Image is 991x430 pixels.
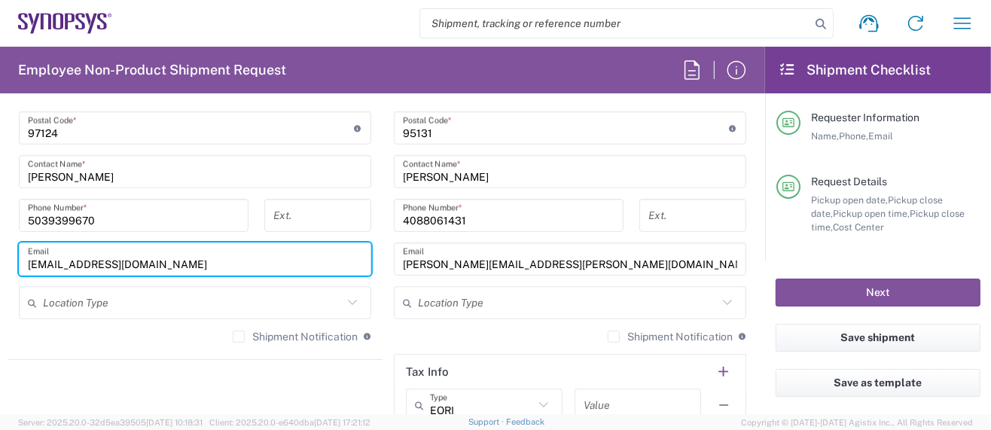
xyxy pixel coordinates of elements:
[779,61,931,79] h2: Shipment Checklist
[839,130,868,142] span: Phone,
[18,418,203,427] span: Server: 2025.20.0-32d5ea39505
[776,369,980,397] button: Save as template
[741,416,973,429] span: Copyright © [DATE]-[DATE] Agistix Inc., All Rights Reserved
[868,130,893,142] span: Email
[811,111,919,124] span: Requester Information
[209,418,370,427] span: Client: 2025.20.0-e640dba
[608,331,733,343] label: Shipment Notification
[314,418,370,427] span: [DATE] 17:21:12
[468,417,506,426] a: Support
[18,61,286,79] h2: Employee Non-Product Shipment Request
[833,221,884,233] span: Cost Center
[146,418,203,427] span: [DATE] 10:18:31
[811,130,839,142] span: Name,
[776,324,980,352] button: Save shipment
[833,208,910,219] span: Pickup open time,
[506,417,544,426] a: Feedback
[776,279,980,306] button: Next
[420,9,810,38] input: Shipment, tracking or reference number
[233,331,358,343] label: Shipment Notification
[811,175,887,188] span: Request Details
[811,194,888,206] span: Pickup open date,
[406,364,449,380] h2: Tax Info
